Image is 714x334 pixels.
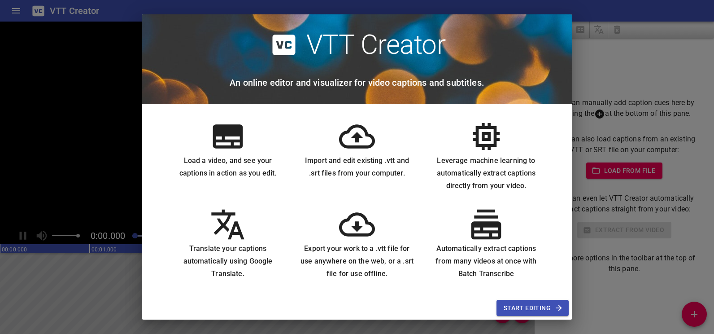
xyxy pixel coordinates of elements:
h6: Translate your captions automatically using Google Translate. [170,242,285,280]
button: Start Editing [496,300,569,316]
h6: Automatically extract captions from many videos at once with Batch Transcribe [429,242,544,280]
h2: VTT Creator [306,29,446,61]
h6: Load a video, and see your captions in action as you edit. [170,154,285,180]
h6: Export your work to a .vtt file for use anywhere on the web, or a .srt file for use offline. [300,242,414,280]
h6: An online editor and visualizer for video captions and subtitles. [230,75,484,90]
span: Start Editing [504,303,562,314]
h6: Leverage machine learning to automatically extract captions directly from your video. [429,154,544,192]
h6: Import and edit existing .vtt and .srt files from your computer. [300,154,414,180]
